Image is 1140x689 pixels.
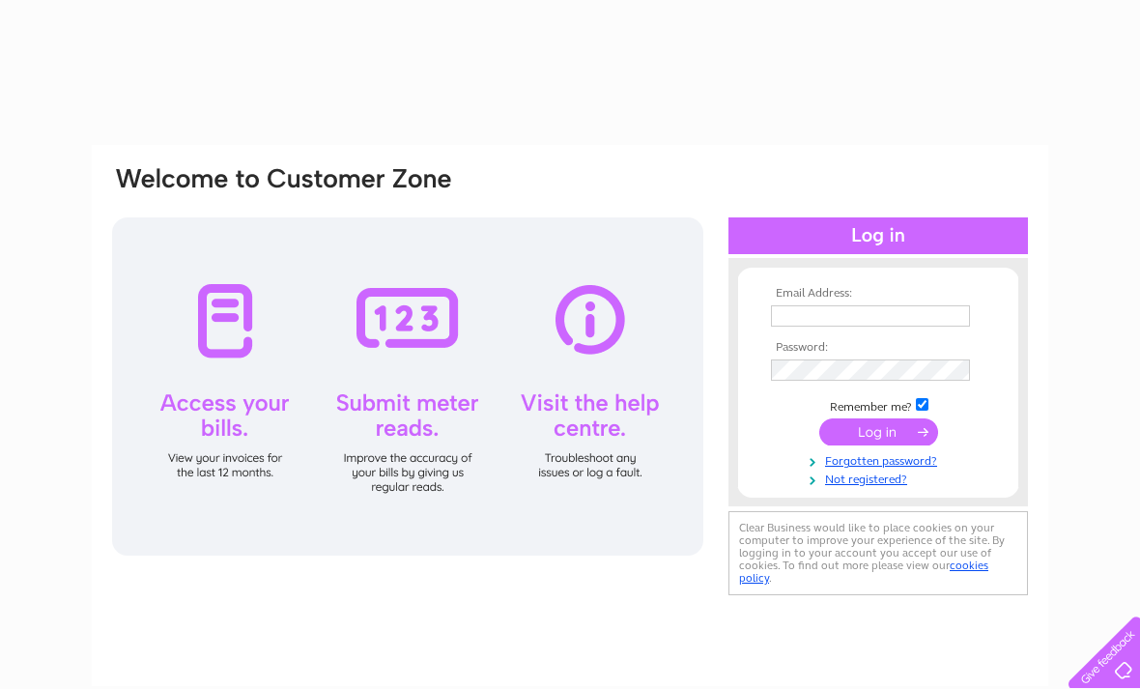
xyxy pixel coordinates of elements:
a: Forgotten password? [771,450,990,469]
div: Clear Business would like to place cookies on your computer to improve your experience of the sit... [728,511,1028,595]
input: Submit [819,418,938,445]
th: Password: [766,341,990,355]
a: Not registered? [771,469,990,487]
td: Remember me? [766,395,990,415]
a: cookies policy [739,559,988,585]
th: Email Address: [766,287,990,301]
